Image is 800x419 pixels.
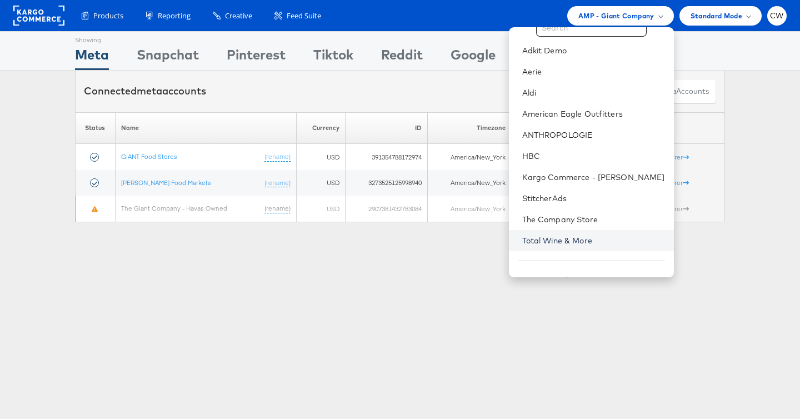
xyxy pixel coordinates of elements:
[522,87,665,98] a: Aldi
[427,196,511,222] td: America/New_York
[522,66,665,77] a: Aerie
[93,11,123,21] span: Products
[691,10,742,22] span: Standard Mode
[287,11,321,21] span: Feed Suite
[76,112,116,144] th: Status
[451,45,496,70] div: Google
[121,178,211,187] a: [PERSON_NAME] Food Markets
[297,112,346,144] th: Currency
[346,144,427,170] td: 391354788172974
[522,151,665,162] a: HBC
[346,112,427,144] th: ID
[137,45,199,70] div: Snapchat
[75,32,109,45] div: Showing
[522,214,665,225] a: The Company Store
[297,196,346,222] td: USD
[522,45,665,56] a: Adkit Demo
[522,172,665,183] a: Kargo Commerce - [PERSON_NAME]
[770,12,784,19] span: CW
[115,112,296,144] th: Name
[522,108,665,119] a: American Eagle Outfitters
[75,45,109,70] div: Meta
[137,84,162,97] span: meta
[346,196,427,222] td: 2907381432783084
[536,19,647,37] input: Search
[264,204,291,213] a: (rename)
[227,45,286,70] div: Pinterest
[522,129,665,141] a: ANTHROPOLOGIE
[578,10,654,22] span: AMP - Giant Company
[522,235,665,246] a: Total Wine & More
[297,170,346,196] td: USD
[297,144,346,170] td: USD
[427,112,511,144] th: Timezone
[121,204,227,212] a: The Giant Company - Havas Owned
[522,275,576,285] a: Manage Roles
[427,144,511,170] td: America/New_York
[346,170,427,196] td: 3273525125998940
[121,152,177,161] a: GIANT Food Stores
[84,84,206,98] div: Connected accounts
[225,11,252,21] span: Creative
[522,193,665,204] a: StitcherAds
[264,152,291,162] a: (rename)
[427,170,511,196] td: America/New_York
[158,11,191,21] span: Reporting
[381,45,423,70] div: Reddit
[313,45,353,70] div: Tiktok
[264,178,291,188] a: (rename)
